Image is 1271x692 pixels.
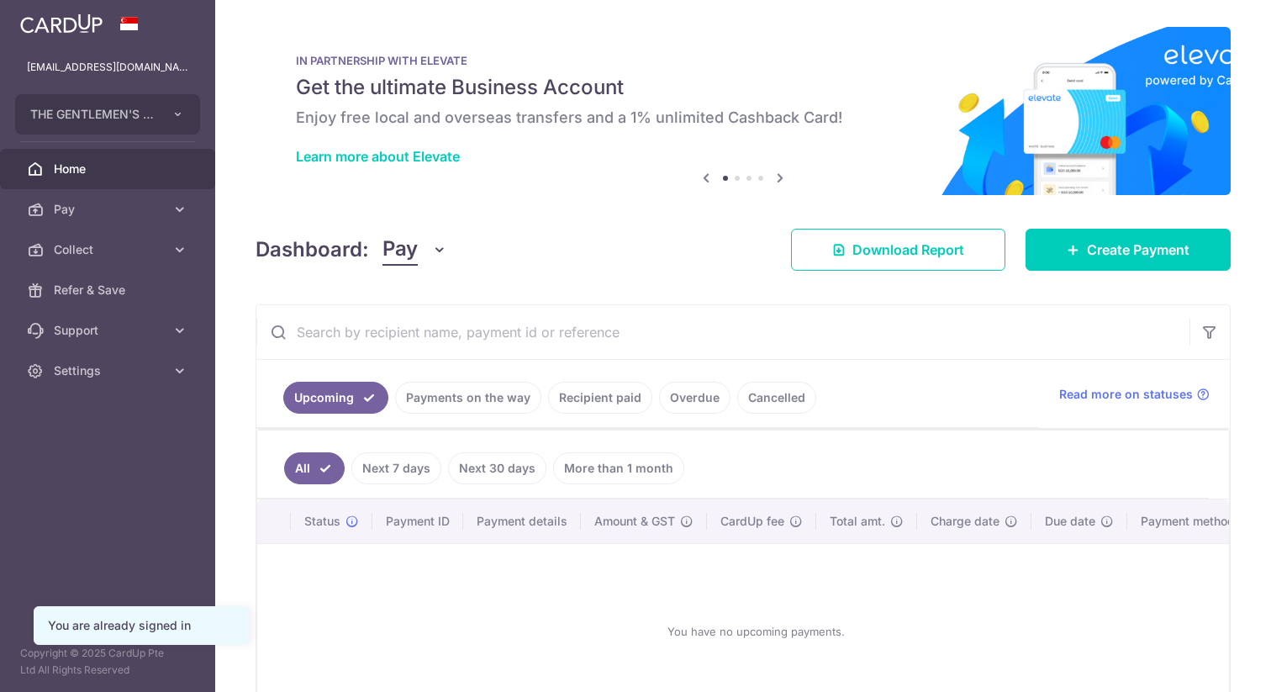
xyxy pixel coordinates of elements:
span: Refer & Save [54,282,165,298]
a: All [284,452,345,484]
span: Read more on statuses [1059,386,1193,403]
span: Due date [1045,513,1095,530]
p: [EMAIL_ADDRESS][DOMAIN_NAME] [27,59,188,76]
th: Payment details [463,499,581,543]
span: CardUp fee [720,513,784,530]
img: Renovation banner [256,27,1231,195]
span: Download Report [852,240,964,260]
a: Learn more about Elevate [296,148,460,165]
input: Search by recipient name, payment id or reference [256,305,1189,359]
span: Settings [54,362,165,379]
span: Charge date [931,513,999,530]
h6: Enjoy free local and overseas transfers and a 1% unlimited Cashback Card! [296,108,1190,128]
span: THE GENTLEMEN'S CLAN PTE. LTD. [30,106,155,123]
span: Total amt. [830,513,885,530]
button: Pay [382,234,447,266]
th: Payment ID [372,499,463,543]
span: Pay [54,201,165,218]
h4: Dashboard: [256,235,369,265]
p: IN PARTNERSHIP WITH ELEVATE [296,54,1190,67]
img: CardUp [20,13,103,34]
span: Amount & GST [594,513,675,530]
a: More than 1 month [553,452,684,484]
a: Cancelled [737,382,816,414]
h5: Get the ultimate Business Account [296,74,1190,101]
a: Recipient paid [548,382,652,414]
a: Read more on statuses [1059,386,1210,403]
span: Pay [382,234,418,266]
a: Next 7 days [351,452,441,484]
span: Home [54,161,165,177]
button: THE GENTLEMEN'S CLAN PTE. LTD. [15,94,200,135]
a: Overdue [659,382,730,414]
a: Next 30 days [448,452,546,484]
th: Payment method [1127,499,1255,543]
a: Download Report [791,229,1005,271]
span: Support [54,322,165,339]
a: Create Payment [1026,229,1231,271]
span: Create Payment [1087,240,1189,260]
a: Payments on the way [395,382,541,414]
a: Upcoming [283,382,388,414]
span: Collect [54,241,165,258]
span: Status [304,513,340,530]
div: You are already signed in [48,617,235,634]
